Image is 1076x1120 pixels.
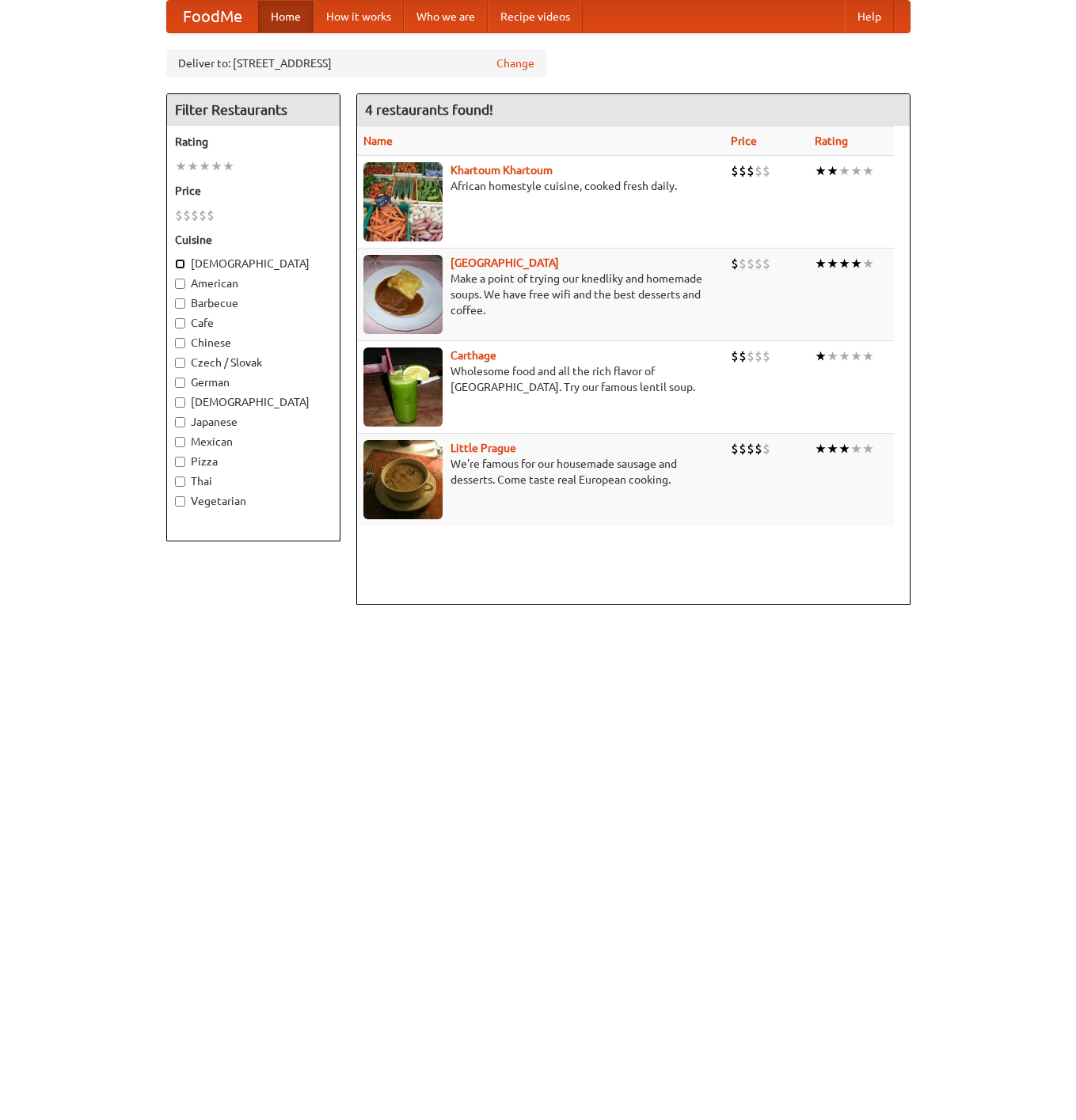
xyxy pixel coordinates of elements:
[175,414,332,430] label: Japanese
[175,374,332,390] label: German
[166,49,546,78] div: Deliver to: [STREET_ADDRESS]
[755,162,762,180] li: $
[167,1,258,32] a: FoodMe
[755,347,762,365] li: $
[363,178,718,194] p: African homestyle cuisine, cooked fresh daily.
[827,255,838,272] li: ★
[731,440,739,457] li: $
[175,315,332,331] label: Cafe
[731,162,739,180] li: $
[175,378,185,388] input: German
[827,162,838,180] li: ★
[175,476,185,487] input: Thai
[451,349,496,362] a: Carthage
[838,162,850,180] li: ★
[207,207,215,224] li: $
[258,1,314,32] a: Home
[850,440,862,457] li: ★
[175,232,332,248] h5: Cuisine
[404,1,488,32] a: Who we are
[175,183,332,199] h5: Price
[175,318,185,328] input: Cafe
[363,440,443,519] img: littleprague.jpg
[815,347,827,365] li: ★
[815,440,827,457] li: ★
[175,394,332,410] label: [DEMOGRAPHIC_DATA]
[363,162,443,241] img: khartoum.jpg
[827,440,838,457] li: ★
[175,355,332,370] label: Czech / Slovak
[363,456,718,488] p: We're famous for our housemade sausage and desserts. Come taste real European cooking.
[175,493,332,509] label: Vegetarian
[762,162,770,180] li: $
[762,347,770,365] li: $
[211,158,222,175] li: ★
[191,207,199,224] li: $
[850,347,862,365] li: ★
[747,347,755,365] li: $
[862,347,874,365] li: ★
[739,440,747,457] li: $
[183,207,191,224] li: $
[731,135,757,147] a: Price
[838,440,850,457] li: ★
[175,298,185,309] input: Barbecue
[845,1,894,32] a: Help
[175,397,185,408] input: [DEMOGRAPHIC_DATA]
[862,255,874,272] li: ★
[175,295,332,311] label: Barbecue
[175,134,332,150] h5: Rating
[175,473,332,489] label: Thai
[363,271,718,318] p: Make a point of trying our knedlíky and homemade soups. We have free wifi and the best desserts a...
[199,207,207,224] li: $
[175,454,332,469] label: Pizza
[175,279,185,289] input: American
[731,255,739,272] li: $
[496,55,534,71] a: Change
[175,358,185,368] input: Czech / Slovak
[815,135,848,147] a: Rating
[363,363,718,395] p: Wholesome food and all the rich flavor of [GEOGRAPHIC_DATA]. Try our famous lentil soup.
[175,207,183,224] li: $
[363,135,393,147] a: Name
[747,162,755,180] li: $
[850,255,862,272] li: ★
[175,457,185,467] input: Pizza
[815,255,827,272] li: ★
[175,434,332,450] label: Mexican
[451,256,559,269] b: [GEOGRAPHIC_DATA]
[862,162,874,180] li: ★
[747,255,755,272] li: $
[731,347,739,365] li: $
[187,158,199,175] li: ★
[451,164,553,177] a: Khartoum Khartoum
[488,1,583,32] a: Recipe videos
[838,255,850,272] li: ★
[850,162,862,180] li: ★
[755,440,762,457] li: $
[175,158,187,175] li: ★
[747,440,755,457] li: $
[175,335,332,351] label: Chinese
[175,496,185,507] input: Vegetarian
[762,440,770,457] li: $
[314,1,404,32] a: How it works
[175,338,185,348] input: Chinese
[755,255,762,272] li: $
[363,255,443,334] img: czechpoint.jpg
[175,437,185,447] input: Mexican
[815,162,827,180] li: ★
[739,162,747,180] li: $
[222,158,234,175] li: ★
[175,417,185,427] input: Japanese
[827,347,838,365] li: ★
[451,442,516,454] a: Little Prague
[838,347,850,365] li: ★
[365,102,493,117] ng-pluralize: 4 restaurants found!
[739,255,747,272] li: $
[739,347,747,365] li: $
[175,256,332,271] label: [DEMOGRAPHIC_DATA]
